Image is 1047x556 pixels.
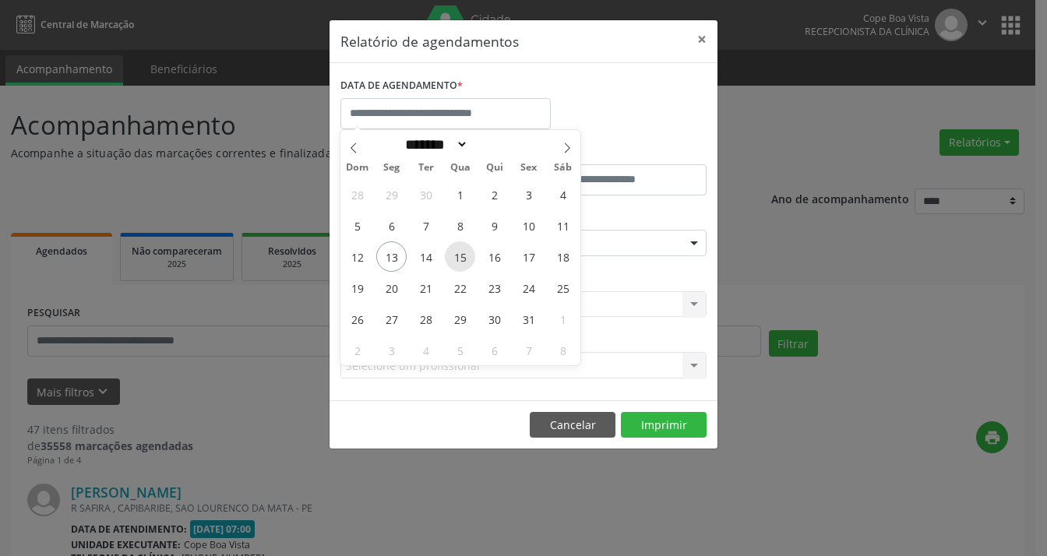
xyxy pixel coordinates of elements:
span: Outubro 26, 2025 [342,304,372,334]
span: Outubro 12, 2025 [342,241,372,272]
span: Qui [478,163,512,173]
span: Ter [409,163,443,173]
span: Qua [443,163,478,173]
button: Imprimir [621,412,707,438]
button: Close [686,20,717,58]
span: Outubro 6, 2025 [376,210,407,241]
span: Novembro 5, 2025 [445,335,475,365]
span: Outubro 21, 2025 [411,273,441,303]
span: Seg [375,163,409,173]
span: Outubro 14, 2025 [411,241,441,272]
span: Outubro 13, 2025 [376,241,407,272]
span: Outubro 10, 2025 [513,210,544,241]
span: Outubro 25, 2025 [548,273,578,303]
h5: Relatório de agendamentos [340,31,519,51]
span: Outubro 16, 2025 [479,241,509,272]
span: Outubro 2, 2025 [479,179,509,209]
span: Outubro 17, 2025 [513,241,544,272]
span: Outubro 31, 2025 [513,304,544,334]
span: Sex [512,163,546,173]
span: Outubro 27, 2025 [376,304,407,334]
span: Outubro 30, 2025 [479,304,509,334]
span: Outubro 28, 2025 [411,304,441,334]
span: Outubro 15, 2025 [445,241,475,272]
span: Outubro 9, 2025 [479,210,509,241]
span: Outubro 23, 2025 [479,273,509,303]
button: Cancelar [530,412,615,438]
span: Outubro 18, 2025 [548,241,578,272]
span: Novembro 2, 2025 [342,335,372,365]
span: Novembro 8, 2025 [548,335,578,365]
span: Outubro 20, 2025 [376,273,407,303]
span: Outubro 24, 2025 [513,273,544,303]
span: Outubro 1, 2025 [445,179,475,209]
span: Novembro 7, 2025 [513,335,544,365]
span: Setembro 29, 2025 [376,179,407,209]
span: Outubro 22, 2025 [445,273,475,303]
span: Outubro 11, 2025 [548,210,578,241]
span: Outubro 4, 2025 [548,179,578,209]
span: Outubro 29, 2025 [445,304,475,334]
span: Novembro 3, 2025 [376,335,407,365]
input: Year [468,136,520,153]
span: Sáb [546,163,580,173]
span: Outubro 3, 2025 [513,179,544,209]
span: Outubro 19, 2025 [342,273,372,303]
span: Setembro 28, 2025 [342,179,372,209]
span: Novembro 6, 2025 [479,335,509,365]
span: Outubro 5, 2025 [342,210,372,241]
label: DATA DE AGENDAMENTO [340,74,463,98]
span: Novembro 1, 2025 [548,304,578,334]
span: Setembro 30, 2025 [411,179,441,209]
span: Novembro 4, 2025 [411,335,441,365]
span: Dom [340,163,375,173]
select: Month [400,136,469,153]
label: ATÉ [527,140,707,164]
span: Outubro 8, 2025 [445,210,475,241]
span: Outubro 7, 2025 [411,210,441,241]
